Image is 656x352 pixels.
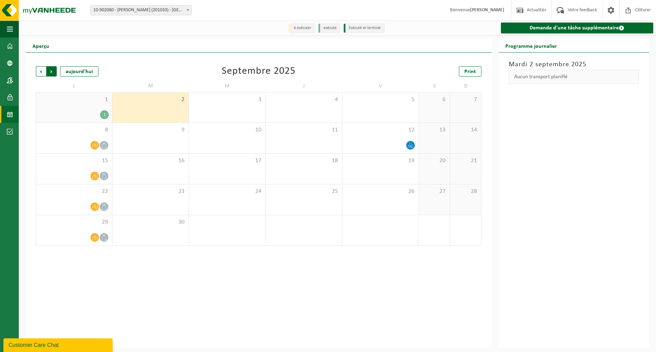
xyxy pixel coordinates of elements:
[90,5,192,15] span: 10-902080 - AVA HERSTAL (201033) - HERSTAL
[100,110,109,119] div: 1
[344,24,384,33] li: Exécuté et terminé
[453,157,477,165] span: 21
[459,66,481,76] a: Print
[40,157,109,165] span: 15
[318,24,340,33] li: exécuté
[269,157,339,165] span: 18
[464,69,476,74] span: Print
[498,39,564,52] h2: Programme journalier
[422,188,446,195] span: 27
[422,96,446,103] span: 6
[116,157,185,165] span: 16
[26,39,56,52] h2: Aperçu
[112,80,189,92] td: M
[269,96,339,103] span: 4
[450,80,481,92] td: D
[419,80,450,92] td: S
[346,96,415,103] span: 5
[422,157,446,165] span: 20
[40,219,109,226] span: 29
[453,126,477,134] span: 14
[192,188,262,195] span: 24
[269,126,339,134] span: 11
[36,66,46,76] span: Précédent
[116,188,185,195] span: 23
[346,126,415,134] span: 12
[346,157,415,165] span: 19
[189,80,265,92] td: M
[346,188,415,195] span: 26
[453,188,477,195] span: 28
[116,96,185,103] span: 2
[222,66,296,76] div: Septembre 2025
[46,66,57,76] span: Suivant
[453,96,477,103] span: 7
[36,80,112,92] td: L
[60,66,98,76] div: aujourd'hui
[91,5,191,15] span: 10-902080 - AVA HERSTAL (201033) - HERSTAL
[192,96,262,103] span: 3
[40,96,109,103] span: 1
[422,126,446,134] span: 13
[289,24,315,33] li: à exécuter
[509,70,639,84] div: Aucun transport planifié
[501,23,653,33] a: Demande d'une tâche supplémentaire
[40,188,109,195] span: 22
[509,59,639,70] h3: Mardi 2 septembre 2025
[192,126,262,134] span: 10
[470,8,504,13] strong: [PERSON_NAME]
[192,157,262,165] span: 17
[116,219,185,226] span: 30
[40,126,109,134] span: 8
[342,80,419,92] td: V
[266,80,342,92] td: J
[3,337,114,352] iframe: chat widget
[269,188,339,195] span: 25
[116,126,185,134] span: 9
